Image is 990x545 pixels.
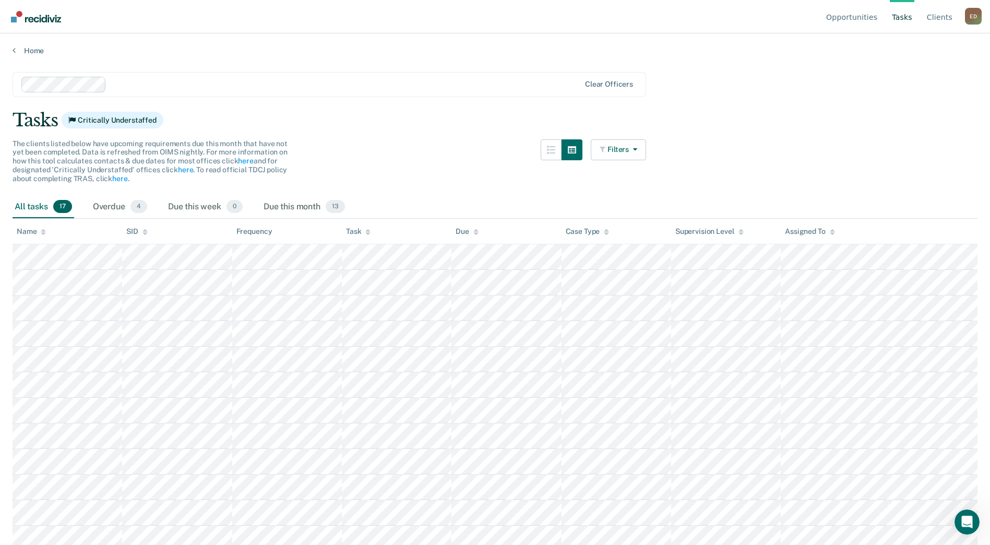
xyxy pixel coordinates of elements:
[591,139,646,160] button: Filters
[13,46,977,55] a: Home
[166,196,245,219] div: Due this week0
[955,510,980,535] iframe: Intercom live chat
[13,139,288,183] span: The clients listed below have upcoming requirements due this month that have not yet been complet...
[112,174,127,183] a: here
[17,227,46,236] div: Name
[226,200,243,214] span: 0
[326,200,345,214] span: 13
[236,227,272,236] div: Frequency
[238,157,253,165] a: here
[53,200,72,214] span: 17
[130,200,147,214] span: 4
[566,227,610,236] div: Case Type
[62,112,163,128] span: Critically Understaffed
[965,8,982,25] button: Profile dropdown button
[261,196,347,219] div: Due this month13
[346,227,371,236] div: Task
[675,227,744,236] div: Supervision Level
[13,110,977,131] div: Tasks
[585,80,633,89] div: Clear officers
[178,165,193,174] a: here
[126,227,148,236] div: SID
[13,196,74,219] div: All tasks17
[785,227,834,236] div: Assigned To
[456,227,479,236] div: Due
[11,11,61,22] img: Recidiviz
[91,196,149,219] div: Overdue4
[965,8,982,25] div: E D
